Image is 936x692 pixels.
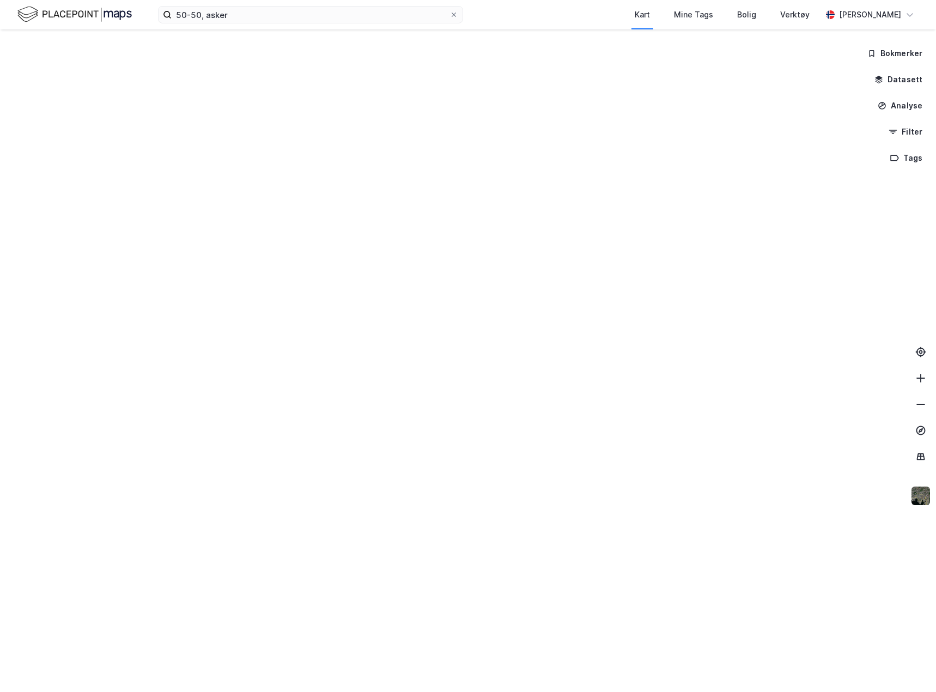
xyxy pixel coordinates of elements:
div: Kontrollprogram for chat [882,640,936,692]
div: Kart [635,8,650,21]
div: Verktøy [780,8,810,21]
div: [PERSON_NAME] [839,8,901,21]
iframe: Chat Widget [882,640,936,692]
div: Mine Tags [674,8,713,21]
img: logo.f888ab2527a4732fd821a326f86c7f29.svg [17,5,132,24]
input: Søk på adresse, matrikkel, gårdeiere, leietakere eller personer [172,7,449,23]
div: Bolig [737,8,756,21]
